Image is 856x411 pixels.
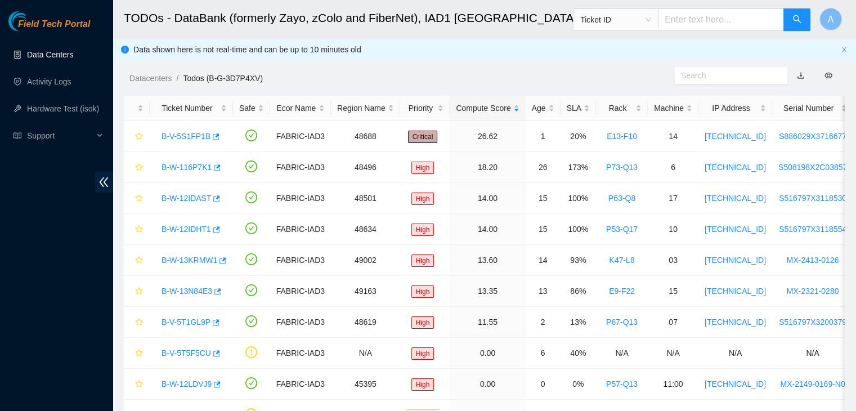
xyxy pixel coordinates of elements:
button: star [130,344,144,362]
td: FABRIC-IAD3 [270,338,331,369]
a: S886029X3716677 [779,132,846,141]
button: star [130,375,144,393]
a: B-W-13KRMW1 [162,256,217,265]
a: E9-F22 [609,287,635,296]
span: read [14,132,21,140]
a: P73-Q13 [606,163,638,172]
button: star [130,189,144,207]
td: 26 [526,152,561,183]
td: FABRIC-IAD3 [270,369,331,400]
td: 13 [526,276,561,307]
a: [TECHNICAL_ID] [705,318,766,327]
span: check-circle [245,315,257,327]
td: 07 [648,307,698,338]
a: [TECHNICAL_ID] [705,194,766,203]
td: N/A [596,338,648,369]
button: star [130,127,144,145]
td: 6 [648,152,698,183]
input: Search [681,69,772,82]
td: 86% [561,276,596,307]
a: MX-2149-0169-N0 [780,379,845,388]
button: star [130,282,144,300]
td: N/A [772,338,853,369]
td: 0.00 [450,338,525,369]
a: Akamai TechnologiesField Tech Portal [8,20,90,35]
a: Hardware Test (isok) [27,104,99,113]
span: star [135,256,143,265]
td: 13.35 [450,276,525,307]
td: 15 [526,214,561,245]
a: B-W-12LDVJ9 [162,379,212,388]
a: B-V-5S1FP1B [162,132,210,141]
a: B-W-12IDAST [162,194,211,203]
span: check-circle [245,222,257,234]
span: star [135,349,143,358]
button: download [788,66,813,84]
a: P67-Q13 [606,318,638,327]
td: 17 [648,183,698,214]
td: 1 [526,121,561,152]
a: P53-Q17 [606,225,638,234]
span: star [135,380,143,389]
a: B-W-116P7K1 [162,163,212,172]
td: 48496 [331,152,400,183]
td: 0% [561,369,596,400]
a: B-V-5T5F5CU [162,349,211,358]
button: star [130,251,144,269]
span: Support [27,124,93,147]
a: [TECHNICAL_ID] [705,287,766,296]
td: 13.60 [450,245,525,276]
a: E13-F10 [607,132,637,141]
button: close [841,46,848,53]
td: 26.62 [450,121,525,152]
span: High [411,316,434,329]
span: star [135,132,143,141]
a: S508198X2C03857 [778,163,847,172]
td: 100% [561,214,596,245]
td: FABRIC-IAD3 [270,245,331,276]
a: B-V-5T1GL9P [162,318,210,327]
span: High [411,378,434,391]
span: Critical [408,131,438,143]
a: [TECHNICAL_ID] [705,132,766,141]
td: 18.20 [450,152,525,183]
a: Activity Logs [27,77,71,86]
a: MX-2321-0280 [787,287,839,296]
td: FABRIC-IAD3 [270,307,331,338]
td: 48619 [331,307,400,338]
button: star [130,220,144,238]
td: 45395 [331,369,400,400]
td: FABRIC-IAD3 [270,121,331,152]
a: S516797X3118530 [779,194,846,203]
a: B-W-12IDHT1 [162,225,211,234]
span: star [135,287,143,296]
td: N/A [331,338,400,369]
span: check-circle [245,129,257,141]
span: High [411,347,434,360]
td: 15 [648,276,698,307]
td: 11.55 [450,307,525,338]
span: star [135,194,143,203]
a: [TECHNICAL_ID] [705,256,766,265]
td: 14 [526,245,561,276]
span: High [411,254,434,267]
a: download [797,71,805,80]
a: MX-2413-0126 [787,256,839,265]
button: star [130,158,144,176]
span: High [411,162,434,174]
a: B-W-13N84E3 [162,287,212,296]
a: [TECHNICAL_ID] [705,163,766,172]
td: 14.00 [450,214,525,245]
td: FABRIC-IAD3 [270,183,331,214]
td: 49002 [331,245,400,276]
a: S516797X3200379 [779,318,846,327]
a: Todos (B-G-3D7P4XV) [183,74,263,83]
td: 20% [561,121,596,152]
td: 15 [526,183,561,214]
span: High [411,193,434,205]
span: exclamation-circle [245,346,257,358]
span: check-circle [245,191,257,203]
span: double-left [95,172,113,193]
td: 13% [561,307,596,338]
td: 0 [526,369,561,400]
